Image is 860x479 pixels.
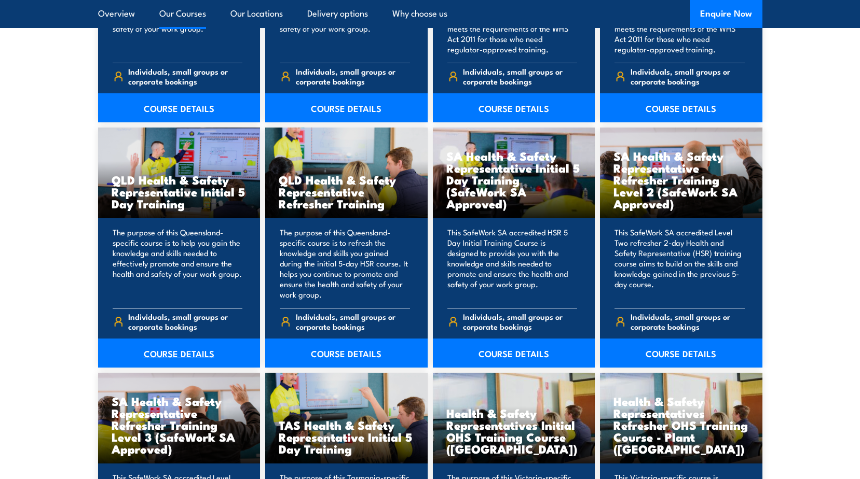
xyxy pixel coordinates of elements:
[128,66,242,86] span: Individuals, small groups or corporate bookings
[112,395,247,455] h3: SA Health & Safety Representative Refresher Training Level 3 (SafeWork SA Approved)
[98,93,261,122] a: COURSE DETAILS
[600,93,762,122] a: COURSE DETAILS
[613,395,749,455] h3: Health & Safety Representatives Refresher OHS Training Course - Plant ([GEOGRAPHIC_DATA])
[433,339,595,368] a: COURSE DETAILS
[265,93,428,122] a: COURSE DETAILS
[631,312,745,331] span: Individuals, small groups or corporate bookings
[446,407,582,455] h3: Health & Safety Representatives Initial OHS Training Course ([GEOGRAPHIC_DATA])
[113,227,243,300] p: The purpose of this Queensland-specific course is to help you gain the knowledge and skills neede...
[631,66,745,86] span: Individuals, small groups or corporate bookings
[463,66,577,86] span: Individuals, small groups or corporate bookings
[279,174,414,209] h3: QLD Health & Safety Representative Refresher Training
[128,312,242,331] span: Individuals, small groups or corporate bookings
[615,227,745,300] p: This SafeWork SA accredited Level Two refresher 2-day Health and Safety Representative (HSR) trai...
[296,66,410,86] span: Individuals, small groups or corporate bookings
[446,150,582,209] h3: SA Health & Safety Representative Initial 5 Day Training (SafeWork SA Approved)
[433,93,595,122] a: COURSE DETAILS
[265,339,428,368] a: COURSE DETAILS
[296,312,410,331] span: Individuals, small groups or corporate bookings
[112,174,247,209] h3: QLD Health & Safety Representative Initial 5 Day Training
[447,227,578,300] p: This SafeWork SA accredited HSR 5 Day Initial Training Course is designed to provide you with the...
[600,339,762,368] a: COURSE DETAILS
[279,419,414,455] h3: TAS Health & Safety Representative Initial 5 Day Training
[280,227,410,300] p: The purpose of this Queensland-specific course is to refresh the knowledge and skills you gained ...
[98,339,261,368] a: COURSE DETAILS
[463,312,577,331] span: Individuals, small groups or corporate bookings
[613,150,749,209] h3: SA Health & Safety Representative Refresher Training Level 2 (SafeWork SA Approved)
